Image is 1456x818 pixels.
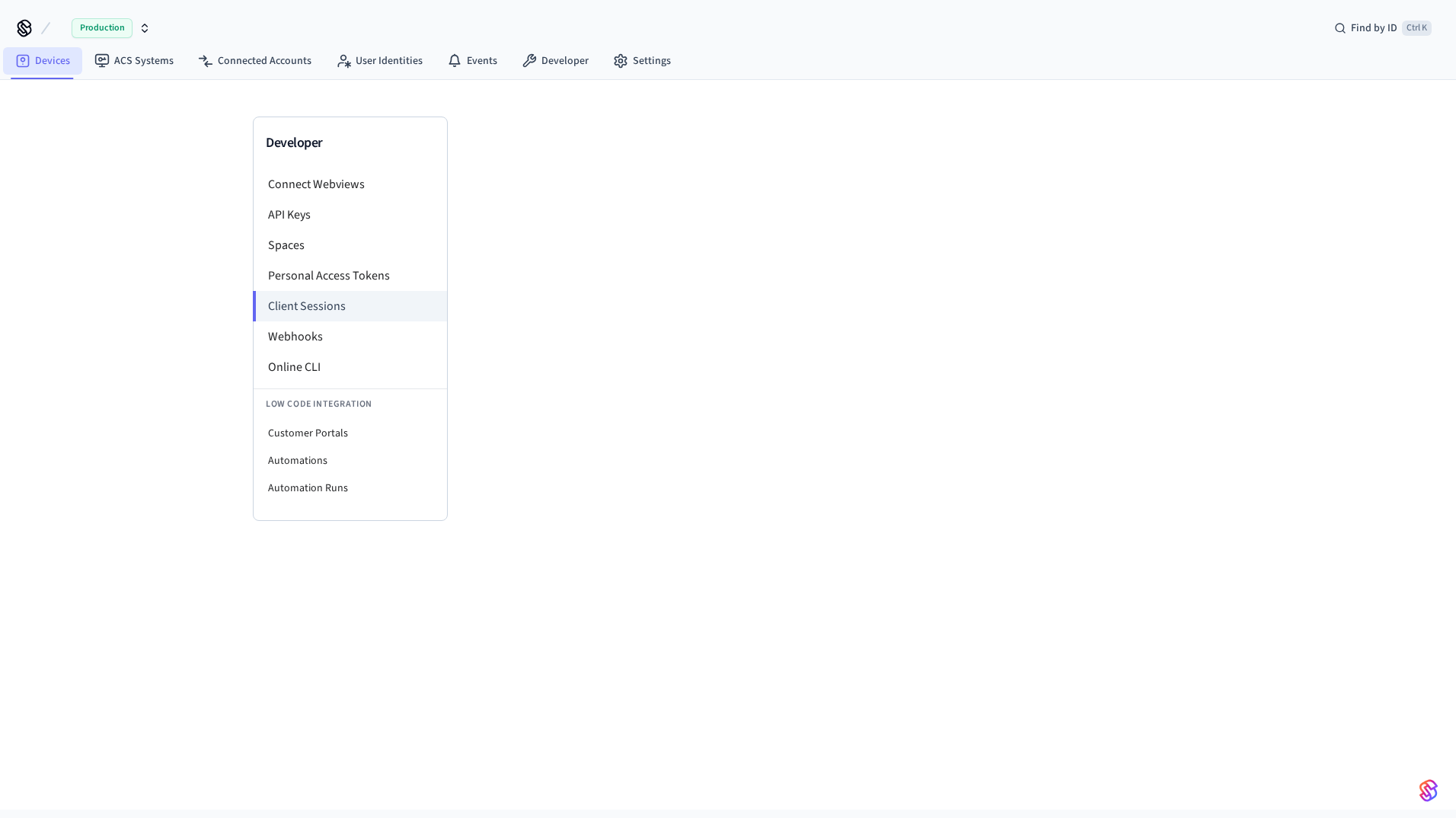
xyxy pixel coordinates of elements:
div: Find by IDCtrl K [1322,14,1444,42]
a: Developer [509,47,601,75]
span: Find by ID [1351,21,1397,36]
a: Settings [601,47,683,75]
li: Connect Webviews [254,169,447,200]
li: Client Sessions [253,291,447,321]
img: SeamLogoGradient.69752ec5.svg [1419,778,1438,803]
li: Personal Access Tokens [254,260,447,291]
li: Spaces [254,230,447,260]
a: Devices [3,47,82,75]
li: Automation Runs [254,475,447,502]
span: Production [72,18,133,38]
li: Low Code Integration [254,388,447,420]
h3: Developer [266,133,435,154]
span: Ctrl K [1402,21,1432,36]
li: API Keys [254,200,447,230]
li: Online CLI [254,352,447,382]
a: Connected Accounts [186,47,324,75]
li: Webhooks [254,321,447,352]
li: Customer Portals [254,420,447,447]
a: User Identities [324,47,435,75]
a: ACS Systems [82,47,186,75]
a: Events [435,47,509,75]
li: Automations [254,447,447,475]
